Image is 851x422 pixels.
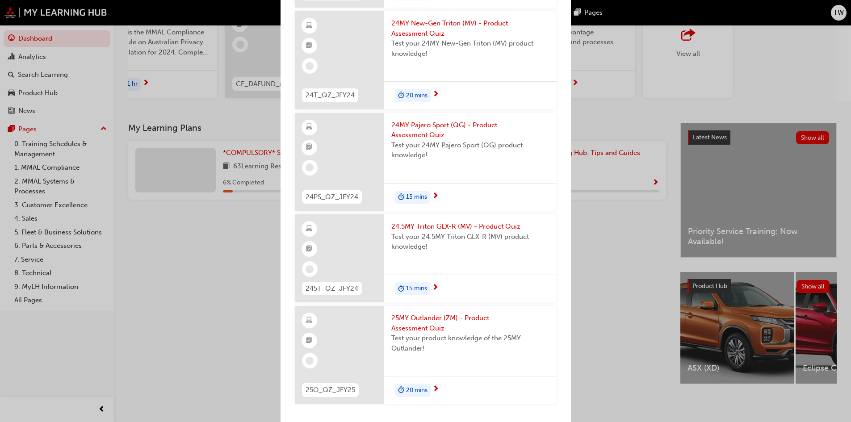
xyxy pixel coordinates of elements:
span: next-icon [432,192,439,201]
span: 20 mins [406,91,428,101]
span: 245T_QZ_JFY24 [306,284,358,294]
span: Test your 24MY New-Gen Triton (MV) product knowledge! [391,38,549,58]
span: duration-icon [398,90,404,101]
span: 15 mins [406,284,427,294]
span: 15 mins [406,192,427,202]
span: 25MY Outlander (ZM) - Product Assessment Quiz [391,313,549,333]
span: learningResourceType_ELEARNING-icon [306,121,312,133]
a: 24PS_QZ_JFY2424MY Pajero Sport (QG) - Product Assessment QuizTest your 24MY Pajero Sport (QG) pro... [295,113,557,211]
span: learningRecordVerb_NONE-icon [306,163,314,171]
a: 245T_QZ_JFY2424.5MY Triton GLX-R (MV) - Product QuizTest your 24.5MY Triton GLX-R (MV) product kn... [295,214,557,302]
span: 20 mins [406,385,428,396]
span: duration-icon [398,384,404,396]
span: learningResourceType_ELEARNING-icon [306,20,312,32]
span: Test your 24.5MY Triton GLX-R (MV) product knowledge! [391,232,549,252]
span: Test your 24MY Pajero Sport (QG) product knowledge! [391,140,549,160]
span: duration-icon [398,192,404,203]
span: booktick-icon [306,40,312,52]
span: learningResourceType_ELEARNING-icon [306,223,312,235]
span: 25O_QZ_JFY25 [306,385,355,395]
span: next-icon [432,284,439,292]
span: learningRecordVerb_NONE-icon [306,265,314,273]
span: duration-icon [398,283,404,295]
span: learningRecordVerb_NONE-icon [306,62,314,70]
span: booktick-icon [306,335,312,347]
a: 24T_QZ_JFY2424MY New-Gen Triton (MV) - Product Assessment QuizTest your 24MY New-Gen Triton (MV) ... [295,11,557,109]
span: booktick-icon [306,142,312,153]
span: 24PS_QZ_JFY24 [306,192,358,202]
span: Test your product knowledge of the 25MY Outlander! [391,333,549,353]
span: booktick-icon [306,243,312,255]
span: 24.5MY Triton GLX-R (MV) - Product Quiz [391,221,549,232]
a: 25O_QZ_JFY2525MY Outlander (ZM) - Product Assessment QuizTest your product knowledge of the 25MY ... [295,306,557,404]
span: 24T_QZ_JFY24 [306,90,355,100]
span: learningRecordVerb_NONE-icon [306,357,314,365]
span: next-icon [432,91,439,99]
span: 24MY New-Gen Triton (MV) - Product Assessment Quiz [391,18,549,38]
span: next-icon [432,385,439,393]
span: learningResourceType_ELEARNING-icon [306,315,312,326]
span: 24MY Pajero Sport (QG) - Product Assessment Quiz [391,120,549,140]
